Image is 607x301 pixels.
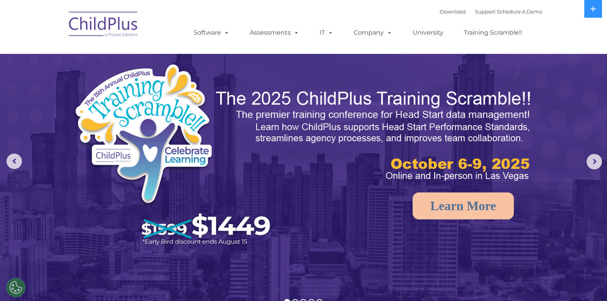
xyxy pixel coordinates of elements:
a: Software [186,25,237,40]
font: | [440,8,542,15]
a: Support [475,8,495,15]
a: Schedule A Demo [497,8,542,15]
a: Learn More [413,192,514,219]
a: IT [312,25,341,40]
iframe: Chat Widget [569,264,607,301]
span: Last name [107,51,130,57]
img: ChildPlus by Procare Solutions [65,6,142,45]
a: Company [346,25,400,40]
a: Assessments [242,25,307,40]
button: Cookies Settings [6,278,25,297]
a: University [405,25,451,40]
a: Training Scramble!! [456,25,530,40]
a: Download [440,8,466,15]
span: Phone number [107,82,140,88]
